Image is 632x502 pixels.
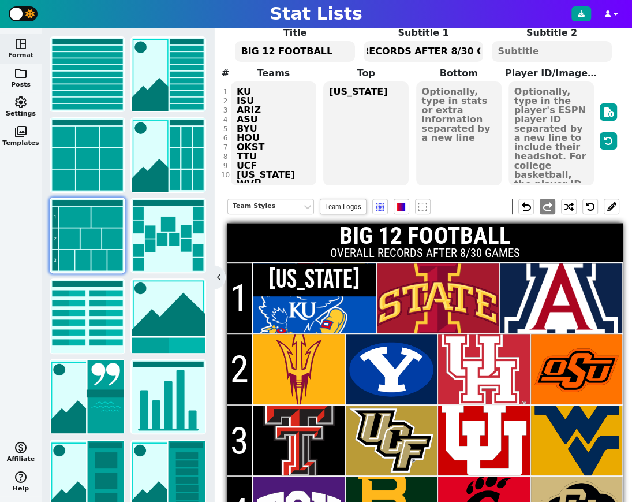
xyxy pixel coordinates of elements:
textarea: KU ISU ARIZ # ASU BYU HOU OKST # TTU UCF [US_STATE] WVU # TCU BAY CIN COLO # KSU [231,81,316,185]
img: grid [51,118,124,192]
div: 2 [221,96,230,106]
div: 11 [221,180,230,189]
img: bracket [132,199,205,272]
img: news/quote [51,360,124,433]
label: Teams [227,66,320,80]
button: redo [540,199,555,214]
div: 4 [221,115,230,124]
div: 6 [221,133,230,143]
img: grid with image [132,118,205,192]
span: space_dashboard [14,37,28,51]
h2: OVERALL RECORDS AFTER 8/30 GAMES [227,247,623,259]
span: folder [14,66,28,80]
img: list [51,38,124,111]
span: settings [14,95,28,109]
label: # [222,66,229,80]
div: 8 [221,152,230,161]
span: undo [519,200,533,214]
span: photo_library [14,125,28,139]
span: redo [541,200,555,214]
button: undo [518,199,534,214]
h1: BIG 12 FOOTBALL [227,224,623,248]
img: list with image [132,38,205,111]
img: scores [51,280,124,353]
label: Bottom [413,66,505,80]
div: Team Styles [233,202,297,211]
textarea: [US_STATE] [323,81,409,185]
img: chart [132,360,205,433]
label: Subtitle 2 [488,26,616,40]
img: tier [51,199,124,272]
span: help [14,470,28,484]
label: Subtitle 1 [359,26,487,40]
span: monetization_on [14,441,28,455]
h1: Stat Lists [270,3,362,24]
div: 10 [221,170,230,180]
textarea: OVERALL RECORDS AFTER 8/30 GAMES [364,41,483,62]
span: Team Logos [320,199,367,214]
textarea: BIG 12 FOOTBALL [235,41,354,62]
div: 7 [221,143,230,152]
div: 5 [221,124,230,133]
div: 9 [221,161,230,170]
div: 3 [221,106,230,115]
div: 1 [221,87,230,96]
span: [US_STATE] [268,263,360,296]
label: Player ID/Image URL [505,66,597,80]
img: matchup [132,280,205,353]
label: Title [231,26,359,40]
label: Top [320,66,412,80]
